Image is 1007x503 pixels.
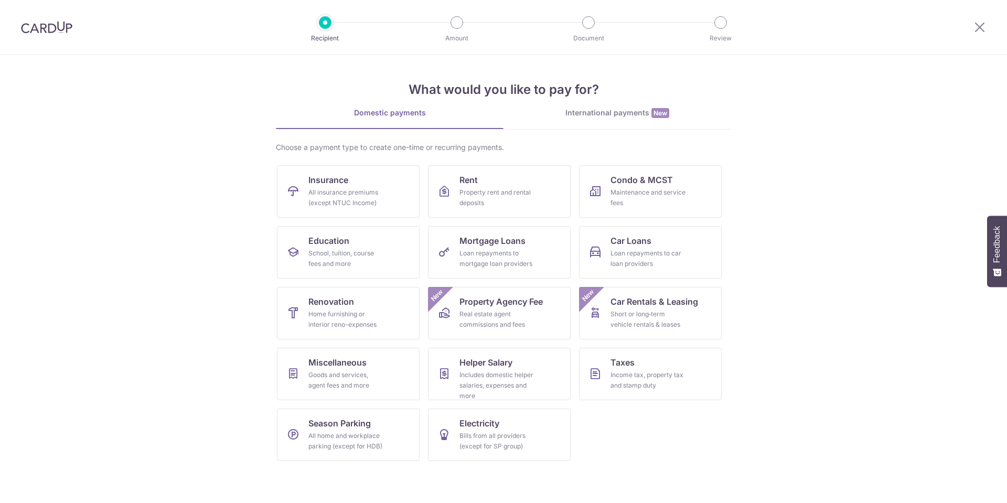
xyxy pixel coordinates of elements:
iframe: Opens a widget where you can find more information [939,472,997,498]
div: Home furnishing or interior reno-expenses [308,309,384,330]
a: ElectricityBills from all providers (except for SP group) [428,409,571,461]
a: Property Agency FeeReal estate agent commissions and feesNew [428,287,571,339]
a: RentProperty rent and rental deposits [428,165,571,218]
div: Income tax, property tax and stamp duty [610,370,686,391]
span: Condo & MCST [610,174,673,186]
div: All home and workplace parking (except for HDB) [308,431,384,452]
span: Taxes [610,356,635,369]
div: All insurance premiums (except NTUC Income) [308,187,384,208]
span: Car Rentals & Leasing [610,295,698,308]
span: Insurance [308,174,348,186]
button: Feedback - Show survey [987,216,1007,287]
span: Mortgage Loans [459,234,526,247]
span: Car Loans [610,234,651,247]
span: Electricity [459,417,499,430]
div: Domestic payments [276,108,504,118]
span: Helper Salary [459,356,512,369]
div: Loan repayments to car loan providers [610,248,686,269]
a: EducationSchool, tuition, course fees and more [277,226,420,279]
a: Season ParkingAll home and workplace parking (except for HDB) [277,409,420,461]
p: Review [682,33,759,44]
p: Amount [418,33,496,44]
div: Short or long‑term vehicle rentals & leases [610,309,686,330]
a: MiscellaneousGoods and services, agent fees and more [277,348,420,400]
div: Bills from all providers (except for SP group) [459,431,535,452]
a: Car Rentals & LeasingShort or long‑term vehicle rentals & leasesNew [579,287,722,339]
div: Real estate agent commissions and fees [459,309,535,330]
span: New [428,287,446,304]
span: Property Agency Fee [459,295,543,308]
div: School, tuition, course fees and more [308,248,384,269]
span: Feedback [992,226,1002,263]
a: Condo & MCSTMaintenance and service fees [579,165,722,218]
span: Renovation [308,295,354,308]
a: Helper SalaryIncludes domestic helper salaries, expenses and more [428,348,571,400]
a: TaxesIncome tax, property tax and stamp duty [579,348,722,400]
a: Car LoansLoan repayments to car loan providers [579,226,722,279]
span: New [580,287,597,304]
span: Rent [459,174,478,186]
span: Miscellaneous [308,356,367,369]
span: Season Parking [308,417,371,430]
div: Choose a payment type to create one-time or recurring payments. [276,142,731,153]
div: Includes domestic helper salaries, expenses and more [459,370,535,401]
div: Goods and services, agent fees and more [308,370,384,391]
div: Maintenance and service fees [610,187,686,208]
p: Document [550,33,627,44]
a: RenovationHome furnishing or interior reno-expenses [277,287,420,339]
a: InsuranceAll insurance premiums (except NTUC Income) [277,165,420,218]
p: Recipient [286,33,364,44]
span: Education [308,234,349,247]
img: CardUp [21,21,72,34]
a: Mortgage LoansLoan repayments to mortgage loan providers [428,226,571,279]
span: New [651,108,669,118]
div: International payments [504,108,731,119]
h4: What would you like to pay for? [276,80,731,99]
div: Property rent and rental deposits [459,187,535,208]
div: Loan repayments to mortgage loan providers [459,248,535,269]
